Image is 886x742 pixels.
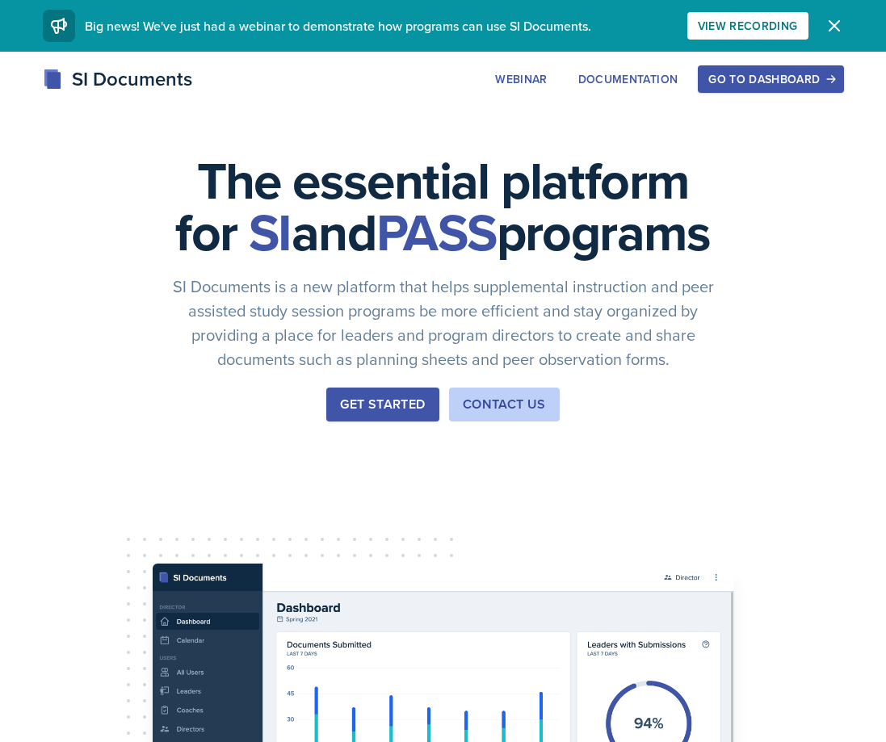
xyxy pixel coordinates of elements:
[340,395,425,414] div: Get Started
[495,73,547,86] div: Webinar
[43,65,192,94] div: SI Documents
[326,388,439,421] button: Get Started
[687,12,808,40] button: View Recording
[708,73,833,86] div: Go to Dashboard
[449,388,560,421] button: Contact Us
[578,73,678,86] div: Documentation
[485,65,557,93] button: Webinar
[85,17,591,35] span: Big news! We've just had a webinar to demonstrate how programs can use SI Documents.
[698,65,843,93] button: Go to Dashboard
[568,65,689,93] button: Documentation
[698,19,798,32] div: View Recording
[463,395,546,414] div: Contact Us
